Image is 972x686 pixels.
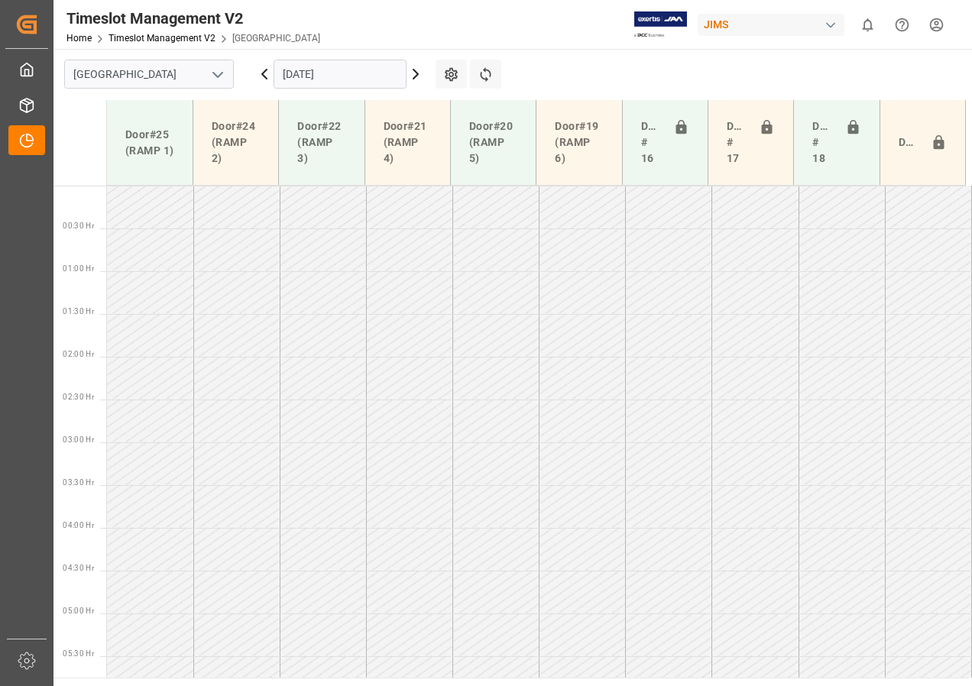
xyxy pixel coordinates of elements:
div: Door#20 (RAMP 5) [463,112,523,173]
div: Doors # 17 [721,112,753,173]
div: Door#22 (RAMP 3) [291,112,352,173]
a: Home [66,33,92,44]
span: 00:30 Hr [63,222,94,230]
button: show 0 new notifications [851,8,885,42]
img: Exertis%20JAM%20-%20Email%20Logo.jpg_1722504956.jpg [634,11,687,38]
span: 01:30 Hr [63,307,94,315]
span: 03:30 Hr [63,478,94,487]
div: Timeslot Management V2 [66,7,320,30]
span: 02:30 Hr [63,393,94,401]
span: 04:30 Hr [63,564,94,572]
span: 05:00 Hr [63,607,94,615]
div: Door#23 [893,128,925,157]
span: 04:00 Hr [63,521,94,529]
div: Door#25 (RAMP 1) [119,121,180,165]
input: DD-MM-YYYY [274,60,407,89]
button: Help Center [885,8,919,42]
div: JIMS [698,14,844,36]
div: Door#19 (RAMP 6) [549,112,609,173]
span: 03:00 Hr [63,435,94,444]
div: Door#21 (RAMP 4) [377,112,438,173]
button: JIMS [698,10,851,39]
span: 05:30 Hr [63,649,94,658]
div: Doors # 16 [635,112,667,173]
span: 02:00 Hr [63,350,94,358]
span: 01:00 Hr [63,264,94,273]
button: open menu [206,63,228,86]
div: Door#24 (RAMP 2) [206,112,266,173]
div: Doors # 18 [806,112,838,173]
input: Type to search/select [64,60,234,89]
a: Timeslot Management V2 [109,33,215,44]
